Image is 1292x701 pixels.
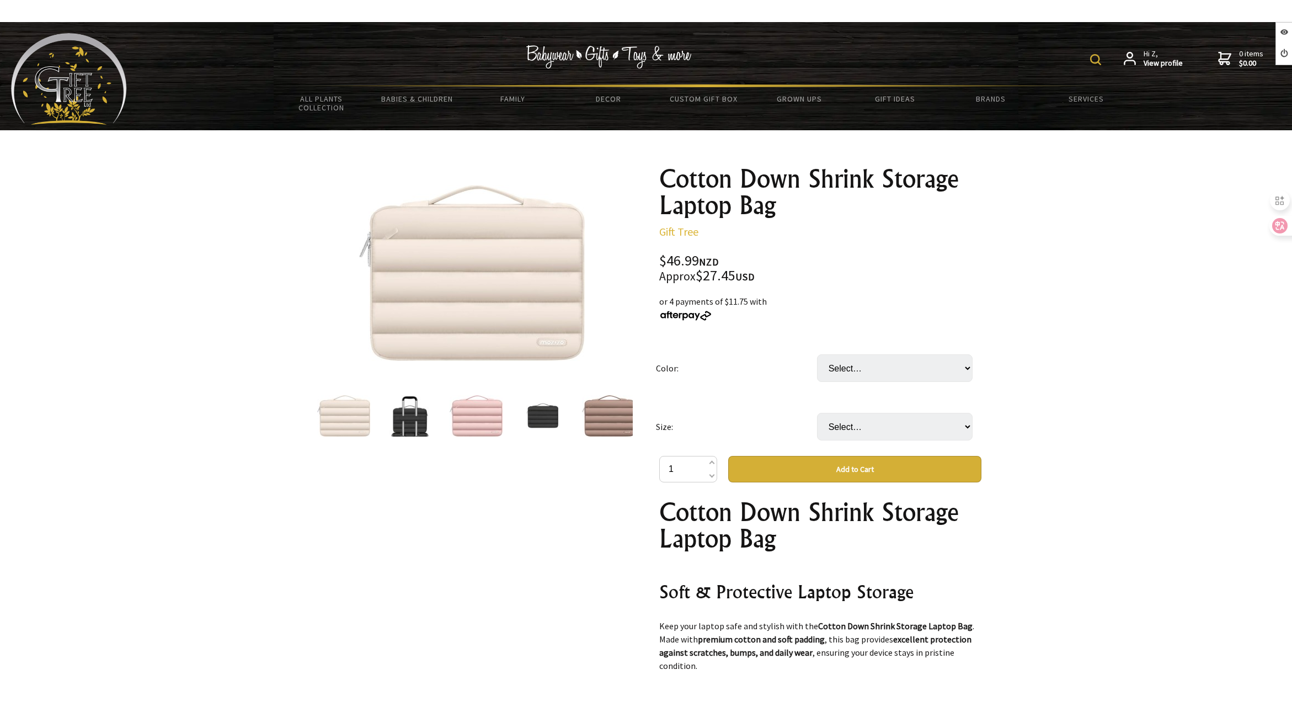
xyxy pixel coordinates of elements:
strong: premium cotton and soft padding [698,634,825,645]
strong: $0.00 [1239,59,1263,68]
strong: View profile [1144,59,1183,68]
img: Afterpay [659,311,712,321]
img: product search [1090,54,1101,65]
img: Babywear - Gifts - Toys & more [526,45,691,68]
img: Cotton Down Shrink Storage Laptop Bag [359,185,585,361]
img: Babyware - Gifts - Toys and more... [11,33,127,125]
img: Cotton Down Shrink Storage Laptop Bag [526,395,558,437]
a: Brands [943,87,1038,110]
small: Approx [659,269,696,284]
a: Family [465,87,560,110]
td: Color: [656,339,817,397]
p: Keep your laptop safe and stylish with the . Made with , this bag provides , ensuring your device... [659,619,981,672]
h1: Cotton Down Shrink Storage Laptop Bag [659,499,981,552]
span: USD [735,270,755,283]
span: Hi Z, [1144,49,1183,68]
td: Size: [656,397,817,456]
div: $46.99 $27.45 [659,254,981,284]
h1: Cotton Down Shrink Storage Laptop Bag [659,166,981,219]
a: Hi Z,View profile [1124,49,1183,68]
a: Gift Ideas [847,87,943,110]
a: All Plants Collection [274,87,369,119]
button: Add to Cart [728,456,981,482]
a: 0 items$0.00 [1218,49,1263,68]
strong: Cotton Down Shrink Storage Laptop Bag [818,620,973,631]
a: Services [1039,87,1134,110]
div: or 4 payments of $11.75 with [659,295,981,321]
a: Custom Gift Box [656,87,751,110]
a: Babies & Children [369,87,465,110]
a: Gift Tree [659,225,698,238]
img: Cotton Down Shrink Storage Laptop Bag [450,395,503,437]
h2: Soft & Protective Laptop Storage [659,578,981,605]
a: Grown Ups [752,87,847,110]
img: Cotton Down Shrink Storage Laptop Bag [317,395,370,437]
img: Cotton Down Shrink Storage Laptop Bag [389,395,431,437]
span: NZD [699,256,719,268]
strong: excellent protection against scratches, bumps, and daily wear [659,634,971,658]
a: Decor [560,87,656,110]
img: Cotton Down Shrink Storage Laptop Bag [582,395,635,437]
span: 0 items [1239,49,1263,68]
